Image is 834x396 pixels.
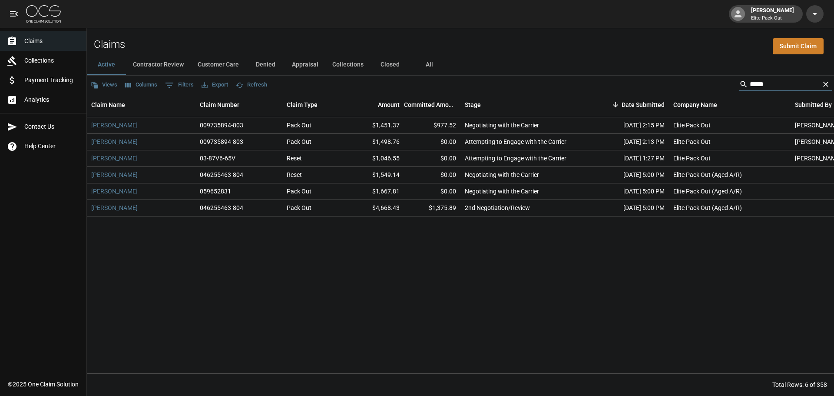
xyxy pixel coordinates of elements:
[622,93,665,117] div: Date Submitted
[325,54,371,75] button: Collections
[91,121,138,130] a: [PERSON_NAME]
[404,93,456,117] div: Committed Amount
[465,93,481,117] div: Stage
[191,54,246,75] button: Customer Care
[91,187,138,196] a: [PERSON_NAME]
[234,78,269,92] button: Refresh
[87,54,126,75] button: Active
[24,95,79,104] span: Analytics
[287,93,318,117] div: Claim Type
[673,187,742,196] div: Elite Pack Out (Aged A/R)
[287,187,311,196] div: Pack Out
[591,134,669,150] div: [DATE] 2:13 PM
[91,170,138,179] a: [PERSON_NAME]
[609,99,622,111] button: Sort
[200,170,243,179] div: 046255463-804
[591,93,669,117] div: Date Submitted
[200,121,243,130] div: 009735894-803
[91,137,138,146] a: [PERSON_NAME]
[126,54,191,75] button: Contractor Review
[287,170,302,179] div: Reset
[465,170,539,179] div: Negotiating with the Carrier
[26,5,61,23] img: ocs-logo-white-transparent.png
[465,121,539,130] div: Negotiating with the Carrier
[795,93,832,117] div: Submitted By
[460,93,591,117] div: Stage
[591,183,669,200] div: [DATE] 5:00 PM
[773,38,824,54] a: Submit Claim
[91,154,138,163] a: [PERSON_NAME]
[673,93,717,117] div: Company Name
[24,122,79,131] span: Contact Us
[404,167,460,183] div: $0.00
[673,137,711,146] div: Elite Pack Out
[200,203,243,212] div: 046255463-804
[287,137,311,146] div: Pack Out
[404,183,460,200] div: $0.00
[246,54,285,75] button: Denied
[751,15,794,22] p: Elite Pack Out
[347,117,404,134] div: $1,451.37
[163,78,196,92] button: Show filters
[371,54,410,75] button: Closed
[819,78,832,91] button: Clear
[465,187,539,196] div: Negotiating with the Carrier
[200,137,243,146] div: 009735894-803
[195,93,282,117] div: Claim Number
[24,76,79,85] span: Payment Tracking
[591,167,669,183] div: [DATE] 5:00 PM
[410,54,449,75] button: All
[8,380,79,389] div: © 2025 One Claim Solution
[772,380,827,389] div: Total Rows: 6 of 358
[739,77,832,93] div: Search
[404,134,460,150] div: $0.00
[591,117,669,134] div: [DATE] 2:15 PM
[404,93,460,117] div: Committed Amount
[87,54,834,75] div: dynamic tabs
[669,93,791,117] div: Company Name
[347,93,404,117] div: Amount
[200,154,235,163] div: 03-87V6-65V
[404,200,460,216] div: $1,375.89
[673,154,711,163] div: Elite Pack Out
[748,6,798,22] div: [PERSON_NAME]
[465,154,566,163] div: Attempting to Engage with the Carrier
[287,121,311,130] div: Pack Out
[285,54,325,75] button: Appraisal
[123,78,159,92] button: Select columns
[591,150,669,167] div: [DATE] 1:27 PM
[200,93,239,117] div: Claim Number
[673,203,742,212] div: Elite Pack Out (Aged A/R)
[200,187,231,196] div: 059652831
[378,93,400,117] div: Amount
[24,56,79,65] span: Collections
[404,150,460,167] div: $0.00
[347,200,404,216] div: $4,668.43
[91,93,125,117] div: Claim Name
[199,78,230,92] button: Export
[347,134,404,150] div: $1,498.76
[673,170,742,179] div: Elite Pack Out (Aged A/R)
[591,200,669,216] div: [DATE] 5:00 PM
[347,183,404,200] div: $1,667.81
[91,203,138,212] a: [PERSON_NAME]
[347,167,404,183] div: $1,549.14
[673,121,711,130] div: Elite Pack Out
[94,38,125,51] h2: Claims
[87,93,195,117] div: Claim Name
[465,203,530,212] div: 2nd Negotiation/Review
[404,117,460,134] div: $977.52
[282,93,347,117] div: Claim Type
[24,37,79,46] span: Claims
[347,150,404,167] div: $1,046.55
[465,137,566,146] div: Attempting to Engage with the Carrier
[287,154,302,163] div: Reset
[89,78,119,92] button: Views
[5,5,23,23] button: open drawer
[287,203,311,212] div: Pack Out
[24,142,79,151] span: Help Center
